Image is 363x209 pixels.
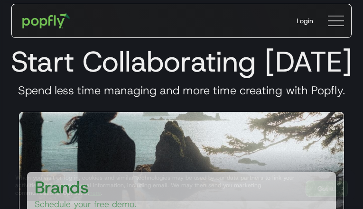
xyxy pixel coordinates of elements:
a: here [89,189,101,197]
a: Login [289,9,321,33]
div: Login [297,16,313,26]
a: home [16,7,77,35]
h3: Spend less time managing and more time creating with Popfly. [8,83,355,98]
h1: Start Collaborating [DATE] [8,45,355,79]
a: Got It! [306,181,348,197]
div: When you visit or log in, cookies and similar technologies may be used by our data partners to li... [15,174,298,197]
